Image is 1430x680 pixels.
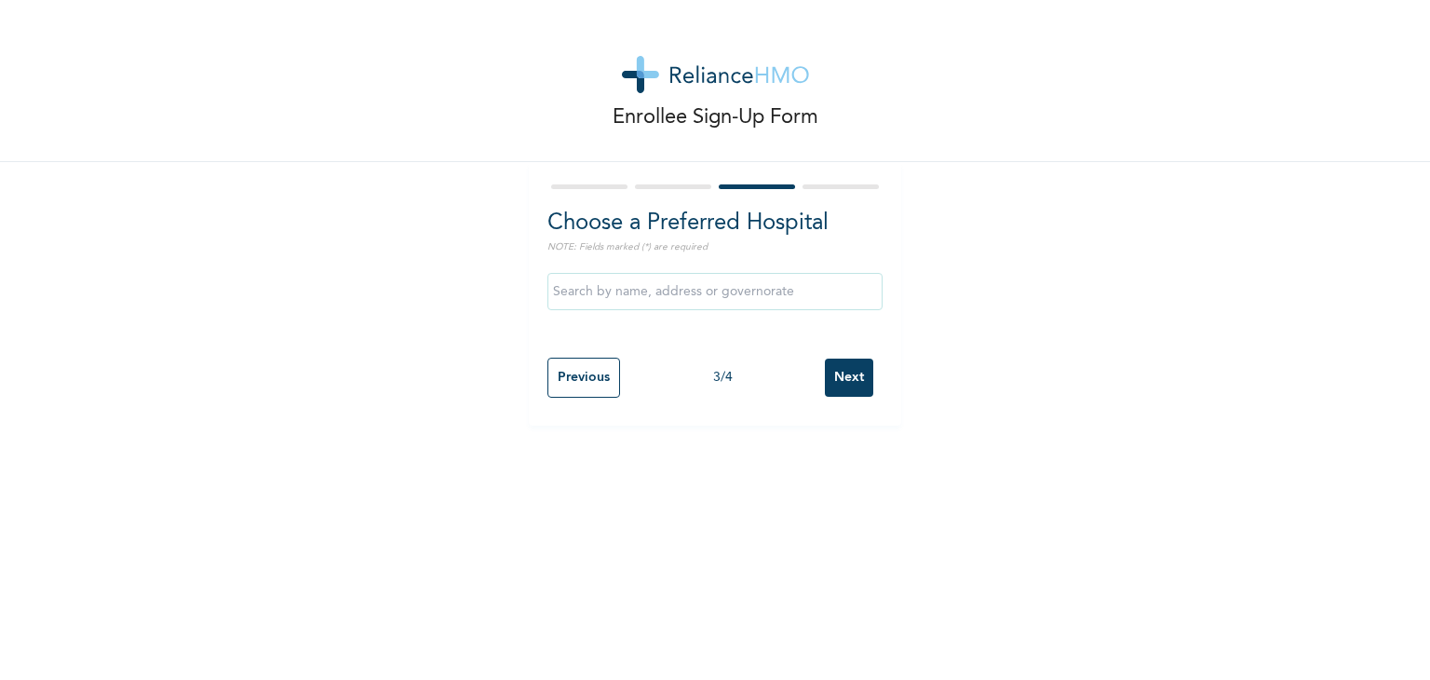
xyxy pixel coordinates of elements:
[620,368,825,388] div: 3 / 4
[613,102,818,133] p: Enrollee Sign-Up Form
[622,56,809,93] img: logo
[547,358,620,398] input: Previous
[825,359,873,397] input: Next
[547,273,883,310] input: Search by name, address or governorate
[547,207,883,240] h2: Choose a Preferred Hospital
[547,240,883,254] p: NOTE: Fields marked (*) are required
